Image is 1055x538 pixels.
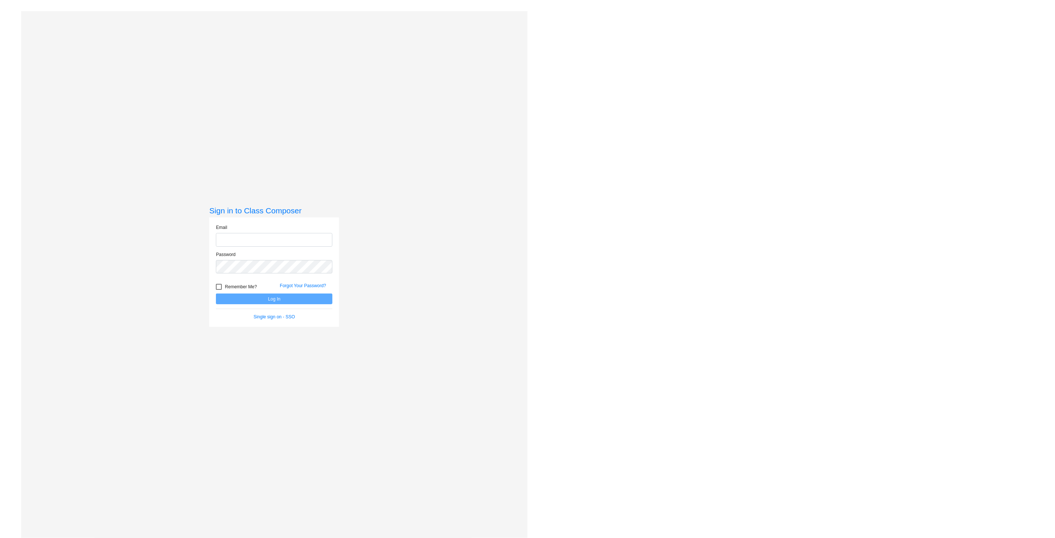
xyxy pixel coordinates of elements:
[216,251,236,258] label: Password
[209,206,339,215] h3: Sign in to Class Composer
[225,282,257,291] span: Remember Me?
[280,283,326,288] a: Forgot Your Password?
[254,314,295,319] a: Single sign on - SSO
[216,293,332,304] button: Log In
[216,224,227,231] label: Email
